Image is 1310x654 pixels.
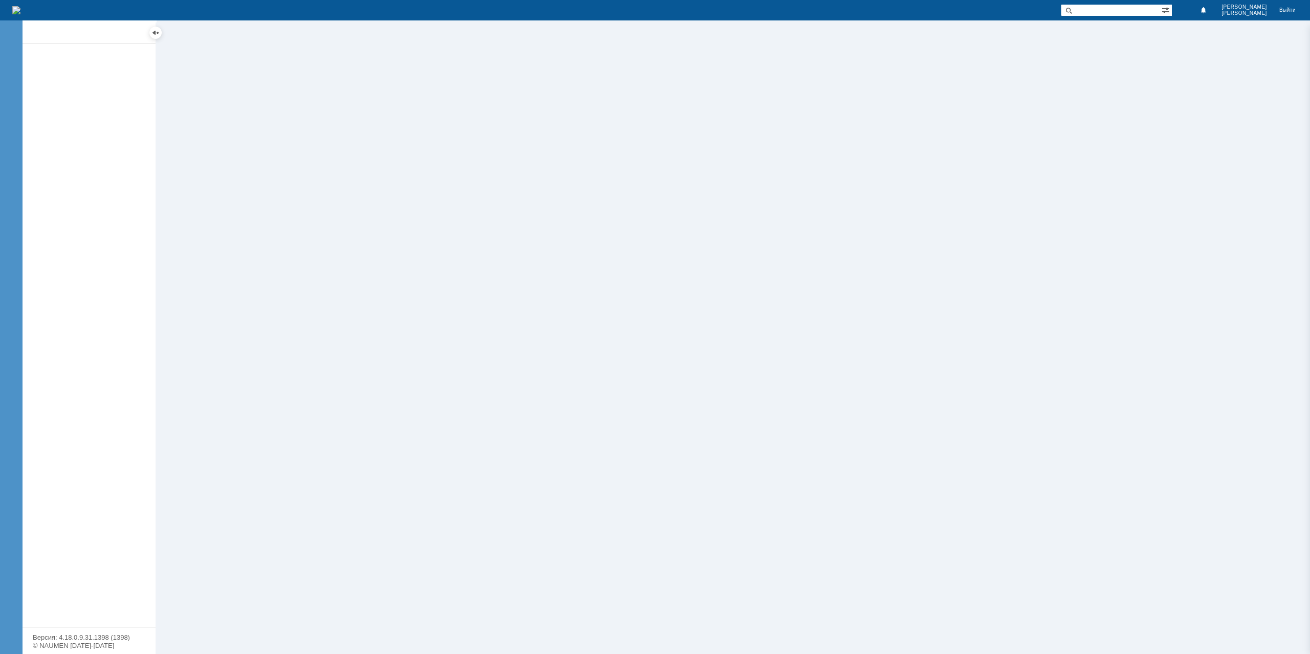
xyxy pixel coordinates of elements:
[12,6,20,14] img: logo
[149,27,162,39] div: Скрыть меню
[1221,10,1267,16] span: [PERSON_NAME]
[12,6,20,14] a: Перейти на домашнюю страницу
[33,642,145,649] div: © NAUMEN [DATE]-[DATE]
[33,634,145,641] div: Версия: 4.18.0.9.31.1398 (1398)
[1221,4,1267,10] span: [PERSON_NAME]
[1162,5,1172,14] span: Расширенный поиск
